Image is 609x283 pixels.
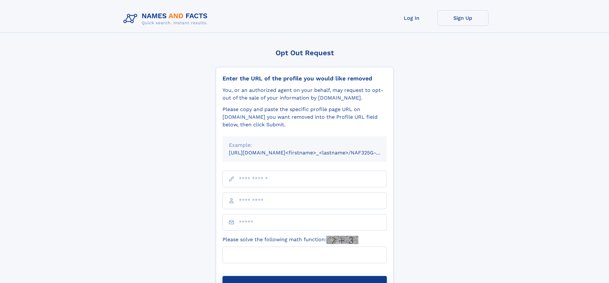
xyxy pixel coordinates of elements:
[121,10,213,27] img: Logo Names and Facts
[223,236,358,244] label: Please solve the following math function:
[229,141,380,149] div: Example:
[223,106,387,129] div: Please copy and paste the specific profile page URL on [DOMAIN_NAME] you want removed into the Pr...
[229,150,399,156] small: [URL][DOMAIN_NAME]<firstname>_<lastname>/NAF325G-xxxxxxxx
[216,49,394,57] div: Opt Out Request
[223,75,387,82] div: Enter the URL of the profile you would like removed
[437,10,488,26] a: Sign Up
[223,86,387,102] div: You, or an authorized agent on your behalf, may request to opt-out of the sale of your informatio...
[386,10,437,26] a: Log In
